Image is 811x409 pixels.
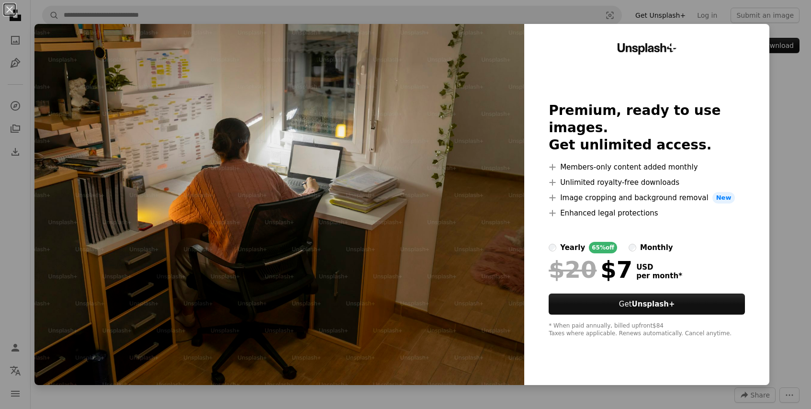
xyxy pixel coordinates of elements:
[560,242,585,253] div: yearly
[712,192,735,204] span: New
[549,177,745,188] li: Unlimited royalty-free downloads
[636,263,682,272] span: USD
[640,242,673,253] div: monthly
[549,322,745,338] div: * When paid annually, billed upfront $84 Taxes where applicable. Renews automatically. Cancel any...
[636,272,682,280] span: per month *
[629,244,636,251] input: monthly
[549,102,745,154] h2: Premium, ready to use images. Get unlimited access.
[549,257,597,282] span: $20
[632,300,675,308] strong: Unsplash+
[549,161,745,173] li: Members-only content added monthly
[549,192,745,204] li: Image cropping and background removal
[549,207,745,219] li: Enhanced legal protections
[549,294,745,315] button: GetUnsplash+
[549,257,632,282] div: $7
[589,242,617,253] div: 65% off
[549,244,556,251] input: yearly65%off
